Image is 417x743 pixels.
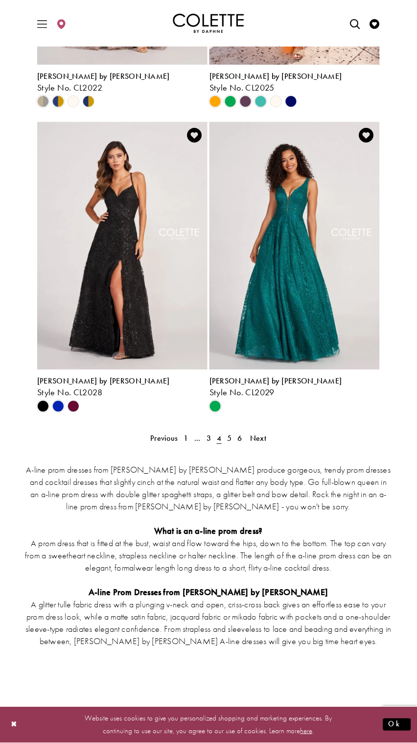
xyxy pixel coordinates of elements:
div: Colette by Daphne Style No. CL2025 [209,72,380,93]
span: 5 [228,433,232,444]
a: 3 [204,431,214,446]
i: Cabernet [68,401,79,412]
i: Diamond White [270,96,282,107]
img: Colette by Daphne [173,14,244,33]
a: Add to Wishlist [184,125,205,145]
span: ... [194,433,201,444]
p: A-line prom dresses from [PERSON_NAME] by [PERSON_NAME] produce gorgeous, trendy prom dresses and... [25,464,392,513]
span: Style No. CL2025 [209,82,275,93]
span: Toggle Main Navigation Menu [35,10,49,37]
a: Open Search dialog [348,10,363,37]
i: Orange [209,96,221,107]
p: A prom dress that is fitted at the bust, waist and flow toward the hips, down to the bottom. The ... [25,537,392,574]
i: Navy/Gold [83,96,94,107]
button: Submit Dialog [383,719,411,731]
strong: What is an a-line prom dress? [154,526,263,537]
span: Next [250,433,266,444]
a: Visit Store Locator page [54,10,69,37]
i: Emerald [225,96,236,107]
i: Navy Blue/Gold [52,96,64,107]
a: Add to Wishlist [356,125,377,145]
a: ... [191,431,204,446]
a: Prev Page [147,431,181,446]
div: Colette by Daphne Style No. CL2022 [37,72,208,93]
span: 1 [184,433,188,444]
div: Header Menu Left. Buttons: Hamburger menu , Store Locator [33,8,71,39]
a: Visit Wishlist Page [368,10,382,37]
div: Colette by Daphne Style No. CL2028 [37,377,208,398]
button: Close Dialog [6,717,23,734]
i: Plum [240,96,252,107]
a: here [301,726,313,736]
strong: A-line Prom Dresses from [PERSON_NAME] by [PERSON_NAME] [89,587,328,598]
div: Header Menu. Buttons: Search, Wishlist [346,8,385,39]
a: 1 [181,431,191,446]
div: Colette by Daphne Style No. CL2029 [209,377,380,398]
span: 3 [207,433,211,444]
span: Current page [214,431,224,446]
i: Royal Blue [52,401,64,412]
p: Website uses cookies to give you personalized shopping and marketing experiences. By continuing t... [70,712,347,738]
a: Colette by Daphne Homepage [173,14,244,33]
i: Black [37,401,49,412]
a: Visit Colette by Daphne Style No. CL2029 Page [209,122,380,370]
p: A glitter tulle fabric dress with a plunging v-neck and open, criss-cross back gives an effortles... [25,599,392,647]
a: 6 [235,431,245,446]
span: [PERSON_NAME] by [PERSON_NAME] [209,376,342,386]
span: [PERSON_NAME] by [PERSON_NAME] [37,376,170,386]
span: Style No. CL2022 [37,82,102,93]
i: Gold/Pewter [37,96,49,107]
a: Visit Colette by Daphne Style No. CL2028 Page [37,122,208,370]
span: Style No. CL2029 [209,387,275,398]
a: Next Page [247,431,269,446]
a: 5 [225,431,235,446]
span: Style No. CL2028 [37,387,102,398]
i: Diamond White [68,96,79,107]
i: Sapphire [285,96,297,107]
span: 4 [217,433,221,444]
span: Previous [150,433,178,444]
span: [PERSON_NAME] by [PERSON_NAME] [209,71,342,81]
span: [PERSON_NAME] by [PERSON_NAME] [37,71,170,81]
i: Turquoise [255,96,267,107]
i: Emerald [209,401,221,412]
span: 6 [238,433,242,444]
